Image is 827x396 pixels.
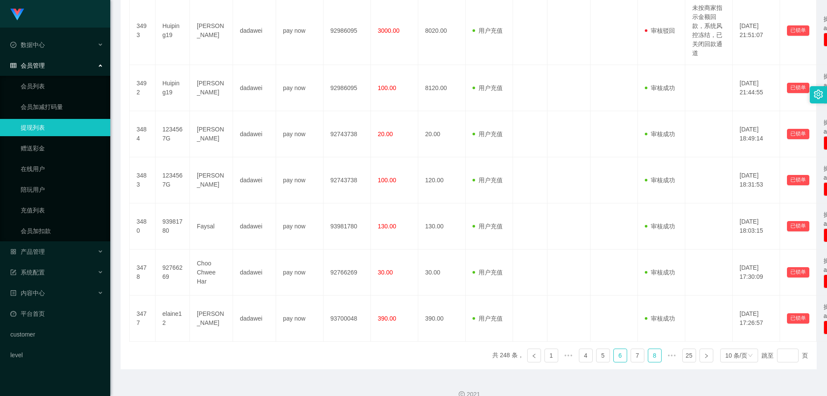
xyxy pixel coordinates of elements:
[787,25,809,36] button: 已锁单
[21,222,103,240] a: 会员加扣款
[233,249,276,296] td: dadawei
[10,326,103,343] a: customer
[645,84,675,91] span: 审核成功
[645,315,675,322] span: 审核成功
[233,296,276,342] td: dadawei
[733,296,780,342] td: [DATE] 17:26:57
[130,249,155,296] td: 3478
[645,269,675,276] span: 审核成功
[683,349,696,362] a: 25
[787,83,809,93] button: 已锁单
[473,315,503,322] span: 用户充值
[155,249,190,296] td: 92766269
[473,84,503,91] span: 用户充值
[276,203,323,249] td: pay now
[733,249,780,296] td: [DATE] 17:30:09
[532,353,537,359] i: 图标: left
[787,129,809,139] button: 已锁单
[418,296,466,342] td: 390.00
[276,65,323,111] td: pay now
[645,177,675,184] span: 审核成功
[190,111,233,157] td: [PERSON_NAME]
[190,249,233,296] td: Choo Chwee Har
[130,65,155,111] td: 3492
[613,349,627,362] li: 6
[645,223,675,230] span: 审核成功
[562,349,575,362] li: 向前 5 页
[233,111,276,157] td: dadawei
[21,181,103,198] a: 陪玩用户
[648,349,662,362] li: 8
[748,353,753,359] i: 图标: down
[787,313,809,324] button: 已锁单
[473,269,503,276] span: 用户充值
[787,221,809,231] button: 已锁单
[130,111,155,157] td: 3484
[631,349,644,362] a: 7
[378,177,396,184] span: 100.00
[21,119,103,136] a: 提现列表
[733,111,780,157] td: [DATE] 18:49:14
[648,349,661,362] a: 8
[378,269,393,276] span: 30.00
[733,65,780,111] td: [DATE] 21:44:55
[418,249,466,296] td: 30.00
[378,84,396,91] span: 100.00
[10,269,16,275] i: 图标: form
[155,65,190,111] td: Huiping19
[323,249,371,296] td: 92766269
[130,157,155,203] td: 3483
[527,349,541,362] li: 上一页
[323,296,371,342] td: 93700048
[544,349,558,362] li: 1
[562,349,575,362] span: •••
[545,349,558,362] a: 1
[762,349,808,362] div: 跳至 页
[155,111,190,157] td: 1234567G
[276,296,323,342] td: pay now
[21,98,103,115] a: 会员加减打码量
[733,203,780,249] td: [DATE] 18:03:15
[418,157,466,203] td: 120.00
[378,131,393,137] span: 20.00
[10,249,16,255] i: 图标: appstore-o
[645,131,675,137] span: 审核成功
[10,269,45,276] span: 系统配置
[276,157,323,203] td: pay now
[473,131,503,137] span: 用户充值
[631,349,644,362] li: 7
[21,78,103,95] a: 会员列表
[190,65,233,111] td: [PERSON_NAME]
[597,349,609,362] a: 5
[665,349,679,362] li: 向后 5 页
[190,296,233,342] td: [PERSON_NAME]
[190,203,233,249] td: Faysal
[155,296,190,342] td: elaine12
[323,111,371,157] td: 92743738
[665,349,679,362] span: •••
[418,111,466,157] td: 20.00
[473,223,503,230] span: 用户充值
[233,65,276,111] td: dadawei
[155,157,190,203] td: 1234567G
[378,315,396,322] span: 390.00
[10,62,45,69] span: 会员管理
[233,203,276,249] td: dadawei
[378,27,400,34] span: 3000.00
[233,157,276,203] td: dadawei
[787,175,809,185] button: 已锁单
[276,111,323,157] td: pay now
[579,349,592,362] a: 4
[323,157,371,203] td: 92743738
[323,65,371,111] td: 92986095
[596,349,610,362] li: 5
[814,90,823,99] i: 图标: setting
[276,249,323,296] td: pay now
[787,267,809,278] button: 已锁单
[21,140,103,157] a: 赠送彩金
[155,203,190,249] td: 93981780
[10,41,45,48] span: 数据中心
[10,9,24,21] img: logo.9652507e.png
[645,27,675,34] span: 审核驳回
[130,296,155,342] td: 3477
